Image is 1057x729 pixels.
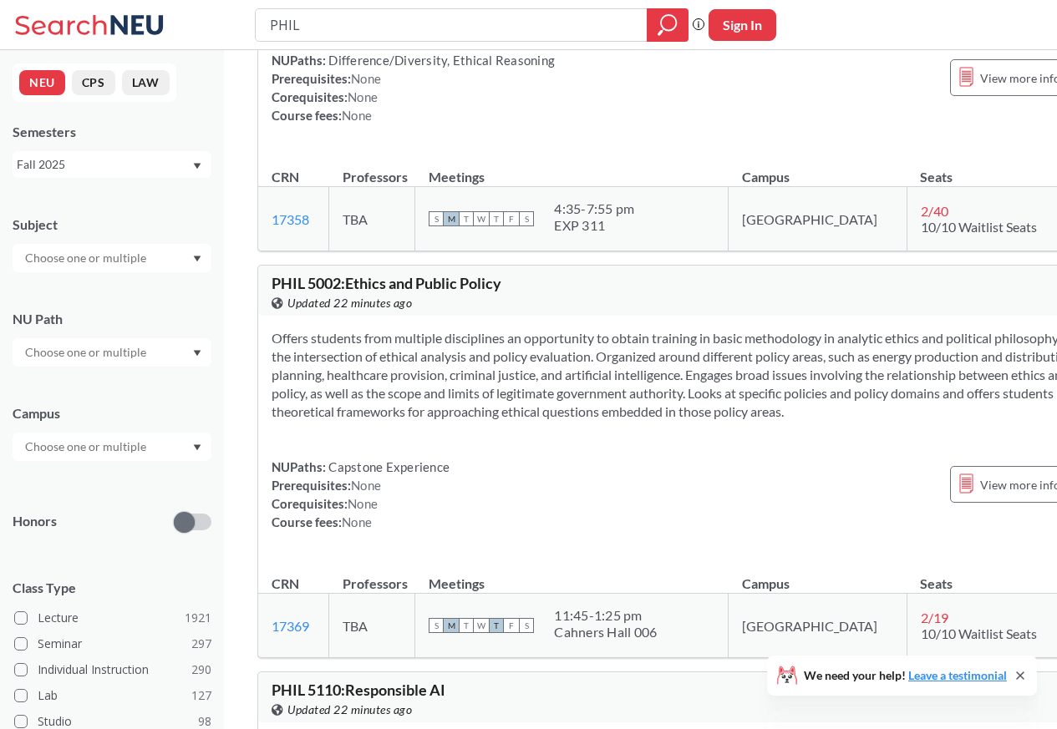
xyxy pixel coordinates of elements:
[193,163,201,170] svg: Dropdown arrow
[415,558,729,594] th: Meetings
[268,11,635,39] input: Class, professor, course number, "phrase"
[17,155,191,174] div: Fall 2025
[429,211,444,226] span: S
[554,200,634,217] div: 4:35 - 7:55 pm
[709,9,776,41] button: Sign In
[329,594,415,658] td: TBA
[342,108,372,123] span: None
[921,610,948,625] span: 2 / 19
[459,618,474,633] span: T
[921,625,1037,641] span: 10/10 Waitlist Seats
[13,512,57,531] p: Honors
[13,404,211,423] div: Campus
[729,558,907,594] th: Campus
[921,219,1037,235] span: 10/10 Waitlist Seats
[191,661,211,679] span: 290
[329,558,415,594] th: Professors
[14,659,211,681] label: Individual Instruction
[908,668,1007,682] a: Leave a testimonial
[191,686,211,705] span: 127
[504,618,519,633] span: F
[519,211,534,226] span: S
[519,618,534,633] span: S
[459,211,474,226] span: T
[804,670,1007,681] span: We need your help!
[287,701,412,719] span: Updated 22 minutes ago
[554,607,657,624] div: 11:45 - 1:25 pm
[326,459,450,474] span: Capstone Experience
[193,444,201,451] svg: Dropdown arrow
[13,151,211,178] div: Fall 2025Dropdown arrow
[444,211,459,226] span: M
[272,211,309,227] a: 17358
[554,217,634,234] div: EXP 311
[326,53,555,68] span: Difference/Diversity, Ethical Reasoning
[272,274,501,292] span: PHIL 5002 : Ethics and Public Policy
[554,624,657,640] div: Cahners Hall 006
[13,433,211,461] div: Dropdown arrow
[272,618,309,634] a: 17369
[193,350,201,357] svg: Dropdown arrow
[348,496,378,511] span: None
[729,594,907,658] td: [GEOGRAPHIC_DATA]
[14,685,211,706] label: Lab
[504,211,519,226] span: F
[19,70,65,95] button: NEU
[489,618,504,633] span: T
[17,342,157,362] input: Choose one or multiple
[647,8,689,42] div: magnifying glass
[122,70,170,95] button: LAW
[13,310,211,328] div: NU Path
[342,514,372,529] span: None
[348,89,378,104] span: None
[444,618,459,633] span: M
[729,151,907,187] th: Campus
[287,294,412,312] span: Updated 22 minutes ago
[14,607,211,629] label: Lecture
[17,437,157,457] input: Choose one or multiple
[729,187,907,251] td: [GEOGRAPHIC_DATA]
[13,244,211,272] div: Dropdown arrow
[13,215,211,234] div: Subject
[474,618,489,633] span: W
[474,211,489,226] span: W
[272,51,555,124] div: NUPaths: Prerequisites: Corequisites: Course fees:
[17,248,157,268] input: Choose one or multiple
[272,458,450,531] div: NUPaths: Prerequisites: Corequisites: Course fees:
[13,579,211,597] span: Class Type
[72,70,115,95] button: CPS
[185,609,211,627] span: 1921
[14,633,211,655] label: Seminar
[13,123,211,141] div: Semesters
[921,203,948,219] span: 2 / 40
[272,681,445,699] span: PHIL 5110 : Responsible AI
[272,575,299,593] div: CRN
[351,478,381,493] span: None
[193,256,201,262] svg: Dropdown arrow
[351,71,381,86] span: None
[415,151,729,187] th: Meetings
[489,211,504,226] span: T
[272,168,299,186] div: CRN
[658,13,678,37] svg: magnifying glass
[13,338,211,367] div: Dropdown arrow
[429,618,444,633] span: S
[329,187,415,251] td: TBA
[191,635,211,653] span: 297
[329,151,415,187] th: Professors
